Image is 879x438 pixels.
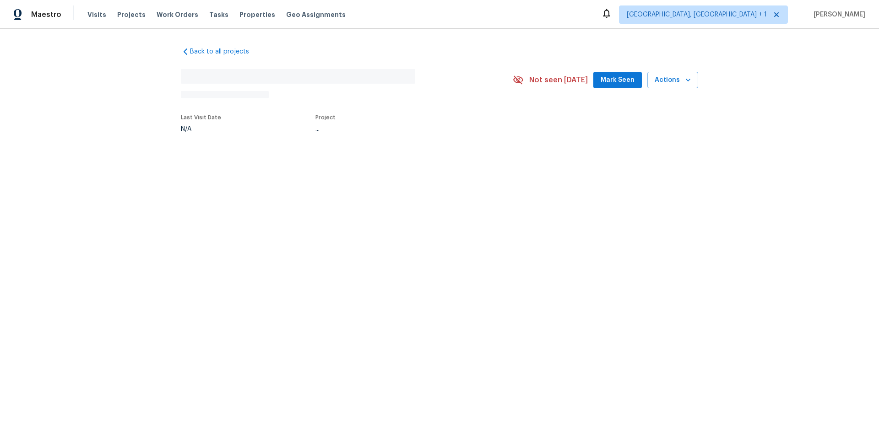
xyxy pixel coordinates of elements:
[181,115,221,120] span: Last Visit Date
[655,75,691,86] span: Actions
[181,126,221,132] div: N/A
[181,47,269,56] a: Back to all projects
[601,75,635,86] span: Mark Seen
[315,115,336,120] span: Project
[209,11,228,18] span: Tasks
[157,10,198,19] span: Work Orders
[87,10,106,19] span: Visits
[286,10,346,19] span: Geo Assignments
[593,72,642,89] button: Mark Seen
[810,10,865,19] span: [PERSON_NAME]
[315,126,491,132] div: ...
[239,10,275,19] span: Properties
[647,72,698,89] button: Actions
[627,10,767,19] span: [GEOGRAPHIC_DATA], [GEOGRAPHIC_DATA] + 1
[31,10,61,19] span: Maestro
[117,10,146,19] span: Projects
[529,75,588,85] span: Not seen [DATE]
